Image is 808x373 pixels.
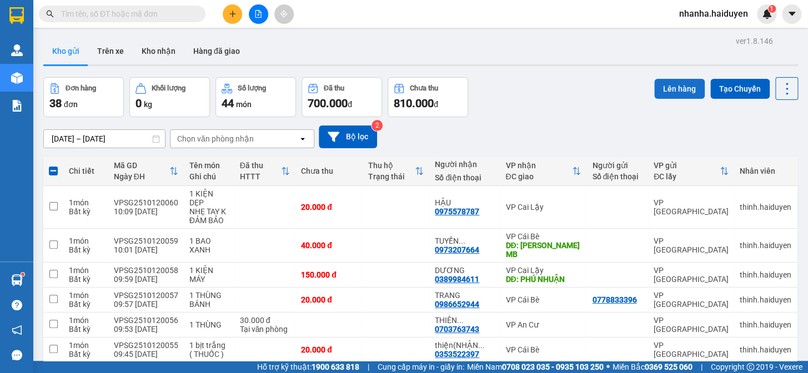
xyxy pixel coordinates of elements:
[505,320,581,329] div: VP An Cư
[435,198,494,207] div: HẬU
[368,161,415,170] div: Thu hộ
[11,72,23,84] img: warehouse-icon
[787,9,797,19] span: caret-down
[44,130,165,148] input: Select a date range.
[410,84,438,92] div: Chưa thu
[189,320,229,329] div: 1 THÙNG
[69,266,103,275] div: 1 món
[234,157,296,186] th: Toggle SortBy
[114,245,178,254] div: 10:01 [DATE]
[770,5,774,13] span: 1
[394,97,434,110] span: 810.000
[502,362,604,371] strong: 0708 023 035 - 0935 103 250
[108,157,184,186] th: Toggle SortBy
[69,291,103,300] div: 1 món
[61,8,192,20] input: Tìm tên, số ĐT hoặc mã đơn
[69,341,103,350] div: 1 món
[21,273,24,276] sup: 1
[348,100,352,109] span: đ
[505,172,572,181] div: ĐC giao
[133,38,184,64] button: Kho nhận
[435,207,479,216] div: 0975578787
[435,300,479,309] div: 0986652944
[144,100,152,109] span: kg
[378,361,464,373] span: Cung cấp máy in - giấy in:
[135,97,142,110] span: 0
[114,316,178,325] div: VPSG2510120056
[435,160,494,169] div: Người nhận
[240,325,290,334] div: Tại văn phòng
[435,236,494,245] div: TUYỀN NGUYỄN
[238,84,266,92] div: Số lượng
[298,134,307,143] svg: open
[505,345,581,354] div: VP Cái Bè
[368,172,415,181] div: Trạng thái
[457,316,464,325] span: ...
[301,241,357,250] div: 40.000 đ
[746,363,754,371] span: copyright
[740,167,791,175] div: Nhân viên
[435,173,494,182] div: Số điện thoại
[69,198,103,207] div: 1 món
[189,300,229,309] div: BÁNH
[114,198,178,207] div: VPSG2510120060
[654,316,729,334] div: VP [GEOGRAPHIC_DATA]
[606,365,610,369] span: ⚪️
[740,320,791,329] div: thinh.haiduyen
[69,207,103,216] div: Bất kỳ
[710,79,770,99] button: Tạo Chuyến
[435,325,479,334] div: 0703763743
[12,350,22,360] span: message
[69,245,103,254] div: Bất kỳ
[114,341,178,350] div: VPSG2510120055
[189,207,229,225] div: NHẸ TAY K ĐẢM BẢO
[301,203,357,211] div: 20.000 đ
[11,274,23,286] img: warehouse-icon
[388,77,468,117] button: Chưa thu810.000đ
[43,77,124,117] button: Đơn hàng38đơn
[177,133,254,144] div: Chọn văn phòng nhận
[368,361,369,373] span: |
[240,316,290,325] div: 30.000 đ
[240,161,282,170] div: Đã thu
[114,275,178,284] div: 09:59 [DATE]
[505,203,581,211] div: VP Cai Lậy
[654,172,720,181] div: ĐC lấy
[215,77,296,117] button: Số lượng44món
[435,245,479,254] div: 0973207664
[249,4,268,24] button: file-add
[435,275,479,284] div: 0389984611
[434,100,438,109] span: đ
[69,316,103,325] div: 1 món
[69,325,103,334] div: Bất kỳ
[184,38,249,64] button: Hàng đã giao
[592,172,643,181] div: Số điện thoại
[613,361,692,373] span: Miền Bắc
[114,266,178,275] div: VPSG2510120058
[592,161,643,170] div: Người gửi
[236,100,252,109] span: món
[49,97,62,110] span: 38
[505,295,581,304] div: VP Cái Bè
[69,350,103,359] div: Bất kỳ
[11,44,23,56] img: warehouse-icon
[505,241,581,259] div: DĐ: MINH PHONG MB
[372,120,383,131] sup: 2
[467,361,604,373] span: Miền Nam
[189,161,229,170] div: Tên món
[435,291,494,300] div: TRANG
[69,275,103,284] div: Bất kỳ
[324,84,344,92] div: Đã thu
[740,295,791,304] div: thinh.haiduyen
[654,236,729,254] div: VP [GEOGRAPHIC_DATA]
[435,266,494,275] div: DƯƠNG
[88,38,133,64] button: Trên xe
[302,77,382,117] button: Đã thu700.000đ
[301,167,357,175] div: Chưa thu
[505,266,581,275] div: VP Cai Lậy
[11,100,23,112] img: solution-icon
[363,157,430,186] th: Toggle SortBy
[189,266,229,284] div: 1 KIỆN MÁY
[280,10,288,18] span: aim
[257,361,359,373] span: Hỗ trợ kỹ thuật:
